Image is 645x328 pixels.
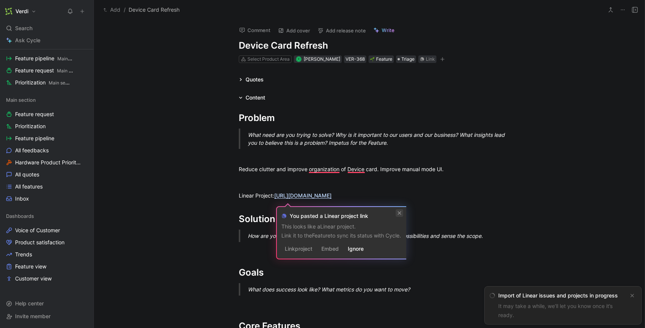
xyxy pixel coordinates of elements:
[15,263,46,270] span: Feature view
[236,75,267,84] div: Quotes
[246,93,265,102] div: Content
[281,212,401,221] header: You pasted a Linear project link
[15,159,81,166] span: Hardware Product Prioritization
[49,80,76,86] span: Main section
[80,275,88,282] button: View actions
[239,212,500,226] div: Solution
[3,6,38,17] button: VerdiVerdi
[6,96,36,104] span: Main section
[382,27,395,34] span: Write
[15,275,52,282] span: Customer view
[247,55,290,63] div: Select Product Area
[246,75,264,84] div: Quotes
[3,193,91,204] a: Inbox
[248,232,509,240] div: How are you solving this problem? Help the team imagine the possibilities and sense the scope.
[348,244,364,253] span: Ignore
[3,237,91,248] a: Product satisfaction
[3,133,91,144] a: Feature pipeline
[248,285,509,293] div: What does success look like? What metrics do you want to move?
[81,79,89,86] button: View actions
[3,210,91,284] div: DashboardsVoice of CustomerProduct satisfactionTrendsFeature viewCustomer view
[239,40,500,52] h1: Device Card Refresh
[396,55,416,63] div: Triage
[15,36,40,45] span: Ask Cycle
[3,121,91,132] a: Prioritization
[15,183,43,190] span: All features
[281,222,401,240] div: This looks like a Linear project. Link it to the Feature to sync its status with Cycle.
[344,244,367,254] button: Ignore
[314,25,369,36] button: Add release note
[3,65,91,76] a: Feature requestMain section
[346,55,365,63] div: VER-368
[3,210,91,222] div: Dashboards
[3,225,91,236] a: Voice of Customer
[3,53,91,64] a: Feature pipelineMain section
[15,67,74,75] span: Feature request
[80,135,88,142] button: View actions
[239,192,500,199] div: Linear Project:
[81,159,89,166] button: View actions
[15,55,74,63] span: Feature pipeline
[15,110,54,118] span: Feature request
[15,195,29,202] span: Inbox
[3,181,91,192] a: All features
[239,165,500,173] div: Reduce clutter and improve organization of Device card. Improve manual mode UI.
[80,110,88,118] button: View actions
[15,171,39,178] span: All quotes
[3,23,91,34] div: Search
[370,57,375,61] img: 🌱
[80,171,88,178] button: View actions
[15,135,54,142] span: Feature pipeline
[236,93,268,102] div: Content
[274,192,332,199] a: [URL][DOMAIN_NAME]
[83,67,90,74] button: View actions
[15,79,72,87] span: Prioritization
[370,25,398,35] button: Write
[15,251,32,258] span: Trends
[15,147,49,154] span: All feedbacks
[15,300,44,307] span: Help center
[401,55,415,63] span: Triage
[80,123,88,130] button: View actions
[3,298,91,309] div: Help center
[3,157,91,168] a: Hardware Product Prioritization
[275,25,313,36] button: Add cover
[80,183,88,190] button: View actions
[239,111,500,125] div: Problem
[15,24,32,33] span: Search
[5,8,12,15] img: Verdi
[80,227,88,234] button: View actions
[15,239,64,246] span: Product satisfaction
[80,263,88,270] button: View actions
[15,8,28,15] h1: Verdi
[369,55,394,63] div: 🌱Feature
[239,266,500,279] div: Goals
[3,169,91,180] a: All quotes
[3,109,91,120] a: Feature request
[3,249,91,260] a: Trends
[83,55,90,62] button: View actions
[57,56,84,61] span: Main section
[248,131,509,147] div: What need are you trying to solve? Why is it important to our users and our business? What insigh...
[57,68,84,74] span: Main section
[498,291,625,300] div: Import of Linear issues and projects in progress
[236,25,274,35] button: Comment
[3,94,91,204] div: Main sectionFeature requestPrioritizationFeature pipelineAll feedbacksHardware Product Prioritiza...
[101,5,122,14] button: Add
[3,145,91,156] a: All feedbacks
[15,123,46,130] span: Prioritization
[426,55,435,63] div: Link
[3,35,91,46] a: Ask Cycle
[370,55,392,63] div: Feature
[80,147,88,154] button: View actions
[80,239,88,246] button: View actions
[15,313,51,319] span: Invite member
[3,261,91,272] a: Feature view
[80,195,88,202] button: View actions
[124,5,126,14] span: /
[3,273,91,284] a: Customer view
[304,56,340,62] span: [PERSON_NAME]
[3,94,91,106] div: Main section
[129,5,180,14] span: Device Card Refresh
[3,311,91,322] div: Invite member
